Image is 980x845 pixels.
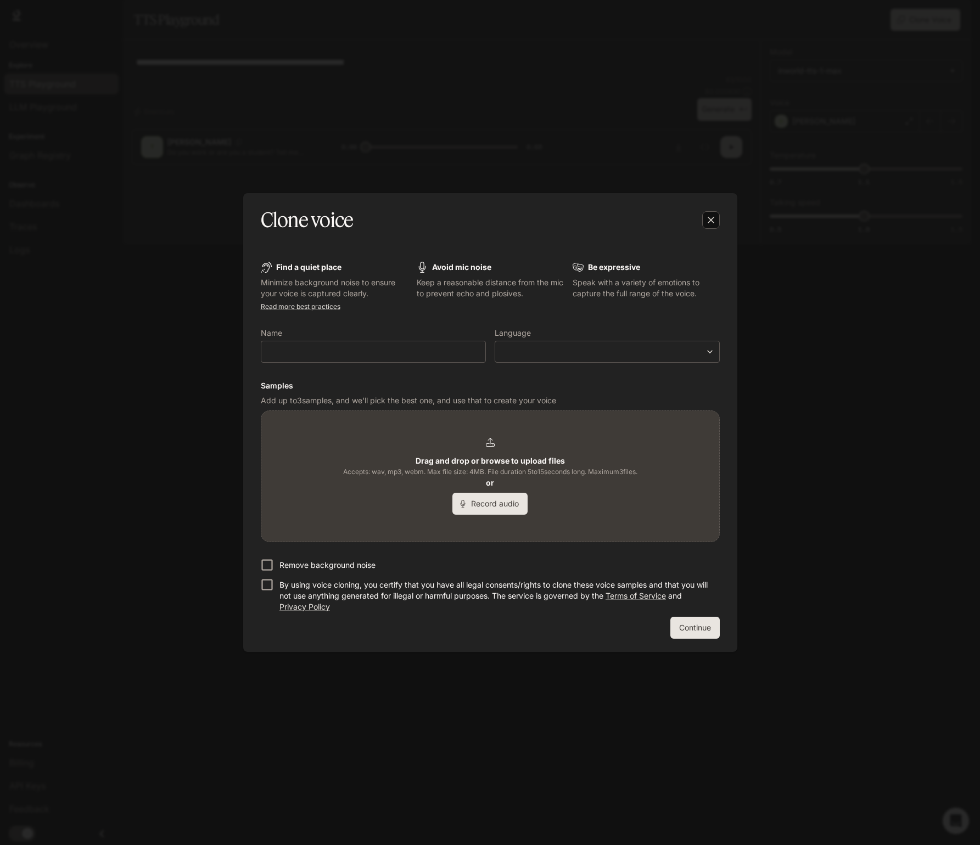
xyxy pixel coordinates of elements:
b: Avoid mic noise [432,262,491,272]
p: Add up to 3 samples, and we'll pick the best one, and use that to create your voice [261,395,720,406]
b: Be expressive [588,262,640,272]
h5: Clone voice [261,206,354,234]
button: Continue [670,617,720,639]
a: Privacy Policy [279,602,330,611]
b: Drag and drop or browse to upload files [416,456,565,465]
span: Accepts: wav, mp3, webm. Max file size: 4MB. File duration 5 to 15 seconds long. Maximum 3 files. [343,466,637,477]
b: or [486,478,494,487]
h6: Samples [261,380,720,391]
b: Find a quiet place [276,262,341,272]
a: Read more best practices [261,302,340,311]
a: Terms of Service [606,591,666,600]
p: Remove background noise [279,560,376,571]
p: Minimize background noise to ensure your voice is captured clearly. [261,277,408,299]
p: Name [261,329,282,337]
p: Keep a reasonable distance from the mic to prevent echo and plosives. [417,277,564,299]
p: Speak with a variety of emotions to capture the full range of the voice. [573,277,720,299]
p: By using voice cloning, you certify that you have all legal consents/rights to clone these voice ... [279,579,711,612]
button: Record audio [452,493,528,515]
div: ​ [495,346,719,357]
p: Language [495,329,531,337]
